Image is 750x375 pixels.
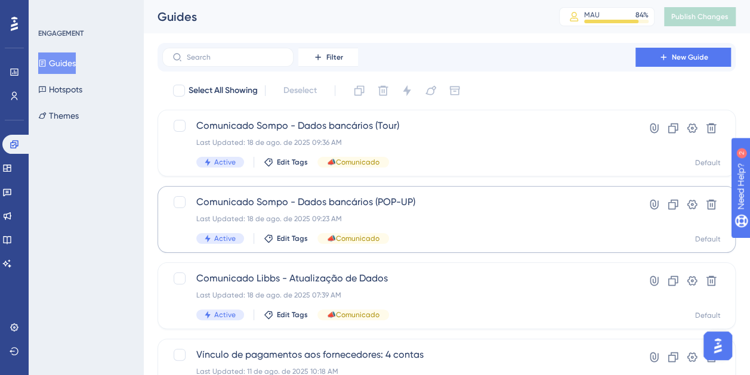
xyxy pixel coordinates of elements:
div: Default [695,234,721,244]
div: Last Updated: 18 de ago. de 2025 09:36 AM [196,138,601,147]
span: Filter [326,52,343,62]
span: 📣Comunicado [327,234,379,243]
button: Publish Changes [664,7,736,26]
button: Themes [38,105,79,126]
button: Hotspots [38,79,82,100]
span: Select All Showing [189,83,258,98]
span: Active [214,310,236,320]
div: 84 % [635,10,649,20]
span: 📣Comunicado [327,310,379,320]
span: Comunicado Sompo - Dados bancários (POP-UP) [196,195,601,209]
span: New Guide [672,52,708,62]
span: Vínculo de pagamentos aos fornecedores: 4 contas [196,348,601,362]
div: 2 [83,6,87,16]
span: Active [214,234,236,243]
div: Last Updated: 18 de ago. de 2025 09:23 AM [196,214,601,224]
div: Guides [158,8,529,25]
span: Comunicado Sompo - Dados bancários (Tour) [196,119,601,133]
button: New Guide [635,48,731,67]
span: Comunicado Libbs - Atualização de Dados [196,271,601,286]
span: Publish Changes [671,12,729,21]
iframe: UserGuiding AI Assistant Launcher [700,328,736,364]
button: Edit Tags [264,310,308,320]
div: Default [695,158,721,168]
button: Guides [38,52,76,74]
input: Search [187,53,283,61]
span: Deselect [283,83,317,98]
button: Edit Tags [264,234,308,243]
button: Filter [298,48,358,67]
button: Edit Tags [264,157,308,167]
span: Edit Tags [277,310,308,320]
div: Last Updated: 18 de ago. de 2025 07:39 AM [196,290,601,300]
div: Default [695,311,721,320]
span: Need Help? [28,3,75,17]
span: Active [214,157,236,167]
div: MAU [584,10,600,20]
div: ENGAGEMENT [38,29,84,38]
span: Edit Tags [277,234,308,243]
button: Deselect [273,80,328,101]
span: 📣Comunicado [327,157,379,167]
span: Edit Tags [277,157,308,167]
